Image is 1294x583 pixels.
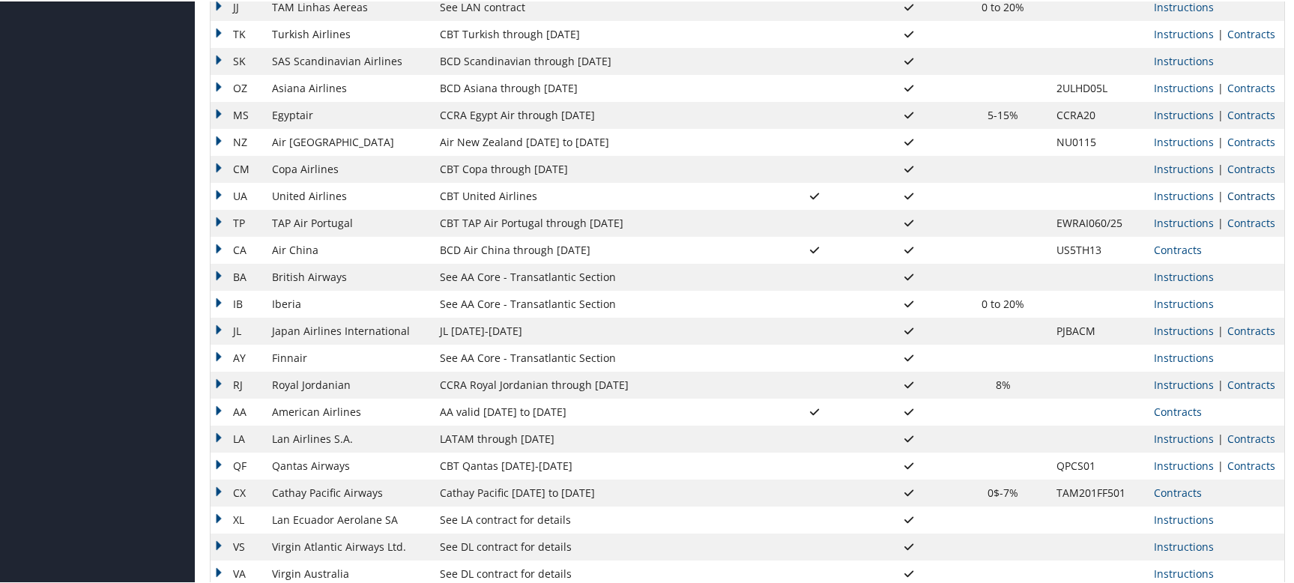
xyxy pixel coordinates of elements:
td: VS [211,532,264,559]
td: RJ [211,370,264,397]
td: CBT TAP Air Portugal through [DATE] [432,208,768,235]
td: JL [211,316,264,343]
td: BCD Asiana through [DATE] [432,73,768,100]
td: AA [211,397,264,424]
td: Air [GEOGRAPHIC_DATA] [264,127,433,154]
span: | [1214,457,1227,471]
td: Finnair [264,343,433,370]
td: AA valid [DATE] to [DATE] [432,397,768,424]
td: TAP Air Portugal [264,208,433,235]
a: View Ticketing Instructions [1154,295,1214,309]
td: United Airlines [264,181,433,208]
td: TP [211,208,264,235]
td: QPCS01 [1049,451,1146,478]
a: View Ticketing Instructions [1154,376,1214,390]
td: SK [211,46,264,73]
span: | [1214,25,1227,40]
a: View Ticketing Instructions [1154,160,1214,175]
td: Air New Zealand [DATE] to [DATE] [432,127,768,154]
span: | [1214,79,1227,94]
a: View Ticketing Instructions [1154,565,1214,579]
td: LA [211,424,264,451]
a: View Contracts [1227,187,1275,202]
td: Asiana Airlines [264,73,433,100]
td: Cathay Pacific [DATE] to [DATE] [432,478,768,505]
td: Lan Ecuador Aerolane SA [264,505,433,532]
td: QF [211,451,264,478]
td: CA [211,235,264,262]
a: View Ticketing Instructions [1154,430,1214,444]
a: View Ticketing Instructions [1154,52,1214,67]
a: View Contracts [1227,25,1275,40]
td: US5TH13 [1049,235,1146,262]
td: NZ [211,127,264,154]
td: 8% [957,370,1049,397]
td: Copa Airlines [264,154,433,181]
td: CX [211,478,264,505]
td: JL [DATE]-[DATE] [432,316,768,343]
a: View Ticketing Instructions [1154,538,1214,552]
a: View Contracts [1227,106,1275,121]
td: Japan Airlines International [264,316,433,343]
span: | [1214,187,1227,202]
td: CBT Qantas [DATE]-[DATE] [432,451,768,478]
td: AY [211,343,264,370]
td: Cathay Pacific Airways [264,478,433,505]
td: TK [211,19,264,46]
a: View Ticketing Instructions [1154,214,1214,229]
td: 5-15% [957,100,1049,127]
td: IB [211,289,264,316]
a: View Contracts [1227,214,1275,229]
td: Iberia [264,289,433,316]
a: View Contracts [1154,241,1202,256]
td: 2ULHD05L [1049,73,1146,100]
td: XL [211,505,264,532]
a: View Ticketing Instructions [1154,322,1214,336]
td: NU0115 [1049,127,1146,154]
span: | [1214,376,1227,390]
a: View Ticketing Instructions [1154,106,1214,121]
td: See LA contract for details [432,505,768,532]
td: See AA Core - Transatlantic Section [432,289,768,316]
td: CCRA Egypt Air through [DATE] [432,100,768,127]
td: BCD Scandinavian through [DATE] [432,46,768,73]
a: View Ticketing Instructions [1154,133,1214,148]
td: BCD Air China through [DATE] [432,235,768,262]
td: American Airlines [264,397,433,424]
td: Royal Jordanian [264,370,433,397]
td: CCRA20 [1049,100,1146,127]
td: TAM201FF501 [1049,478,1146,505]
td: See AA Core - Transatlantic Section [432,262,768,289]
a: View Contracts [1227,457,1275,471]
span: | [1214,430,1227,444]
a: View Contracts [1154,403,1202,417]
td: CCRA Royal Jordanian through [DATE] [432,370,768,397]
a: View Contracts [1227,430,1275,444]
td: LATAM through [DATE] [432,424,768,451]
a: View Contracts [1227,133,1275,148]
a: View Ticketing Instructions [1154,457,1214,471]
a: View Contracts [1154,484,1202,498]
td: Air China [264,235,433,262]
a: View Ticketing Instructions [1154,511,1214,525]
a: View Contracts [1227,160,1275,175]
td: CM [211,154,264,181]
a: View Ticketing Instructions [1154,268,1214,283]
td: Qantas Airways [264,451,433,478]
a: View Ticketing Instructions [1154,79,1214,94]
span: | [1214,133,1227,148]
td: CBT Copa through [DATE] [432,154,768,181]
td: See DL contract for details [432,532,768,559]
span: | [1214,214,1227,229]
a: View Ticketing Instructions [1154,187,1214,202]
td: 0 to 20% [957,289,1049,316]
a: View Ticketing Instructions [1154,349,1214,363]
td: Virgin Atlantic Airways Ltd. [264,532,433,559]
td: UA [211,181,264,208]
a: View Contracts [1227,376,1275,390]
a: View Contracts [1227,322,1275,336]
td: CBT United Airlines [432,181,768,208]
a: View Contracts [1227,79,1275,94]
td: Lan Airlines S.A. [264,424,433,451]
td: CBT Turkish through [DATE] [432,19,768,46]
